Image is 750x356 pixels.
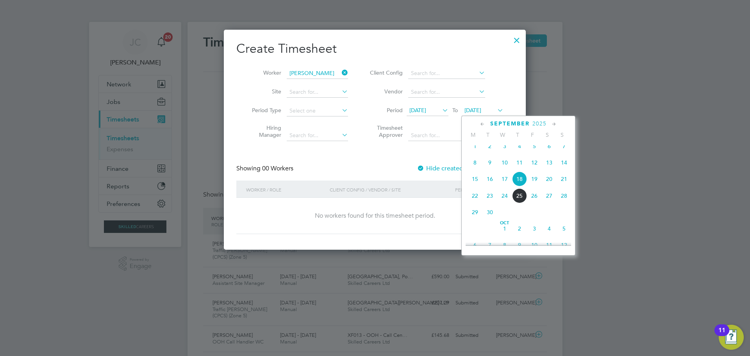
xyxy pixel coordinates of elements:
span: 16 [482,172,497,186]
input: Search for... [287,87,348,98]
button: Open Resource Center, 11 new notifications [719,325,744,350]
label: Site [246,88,281,95]
span: M [466,131,480,138]
span: 5 [527,139,542,154]
span: 25 [512,188,527,203]
span: F [525,131,540,138]
div: No workers found for this timesheet period. [244,212,505,220]
span: 2 [512,221,527,236]
span: 2025 [532,120,546,127]
span: 26 [527,188,542,203]
input: Search for... [287,68,348,79]
span: 15 [468,172,482,186]
span: 19 [527,172,542,186]
span: 27 [542,188,557,203]
input: Select one [287,106,348,116]
span: [DATE] [409,107,426,114]
span: 13 [542,155,557,170]
span: 8 [468,155,482,170]
span: 1 [468,139,482,154]
span: 30 [482,205,497,220]
span: 29 [468,205,482,220]
span: 14 [557,155,571,170]
span: 10 [527,238,542,252]
div: Period [453,181,505,199]
div: Client Config / Vendor / Site [328,181,453,199]
div: 11 [718,330,725,340]
span: 12 [527,155,542,170]
span: 8 [497,238,512,252]
span: Oct [497,221,512,225]
span: 18 [512,172,527,186]
h2: Create Timesheet [236,41,513,57]
span: 23 [482,188,497,203]
span: 22 [468,188,482,203]
span: 10 [497,155,512,170]
input: Search for... [408,130,485,141]
span: 3 [527,221,542,236]
input: Search for... [287,130,348,141]
span: T [510,131,525,138]
span: S [540,131,555,138]
span: 12 [557,238,571,252]
label: Period Type [246,107,281,114]
span: 5 [557,221,571,236]
span: 24 [497,188,512,203]
span: To [450,105,460,115]
label: Client Config [368,69,403,76]
span: 11 [542,238,557,252]
span: 00 Workers [262,165,293,172]
label: Worker [246,69,281,76]
label: Hiring Manager [246,124,281,138]
span: September [490,120,530,127]
span: 7 [482,238,497,252]
label: Period [368,107,403,114]
span: 11 [512,155,527,170]
span: 6 [468,238,482,252]
div: Showing [236,165,295,173]
span: 9 [512,238,527,252]
span: 21 [557,172,571,186]
span: 4 [542,221,557,236]
span: S [555,131,570,138]
span: 4 [512,139,527,154]
span: 2 [482,139,497,154]
span: 28 [557,188,571,203]
div: Worker / Role [244,181,328,199]
span: W [495,131,510,138]
span: T [480,131,495,138]
input: Search for... [408,87,485,98]
input: Search for... [408,68,485,79]
span: 9 [482,155,497,170]
label: Vendor [368,88,403,95]
span: 3 [497,139,512,154]
span: 1 [497,221,512,236]
label: Timesheet Approver [368,124,403,138]
span: 17 [497,172,512,186]
span: 6 [542,139,557,154]
span: 20 [542,172,557,186]
span: 7 [557,139,571,154]
span: [DATE] [464,107,481,114]
label: Hide created timesheets [417,165,496,172]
